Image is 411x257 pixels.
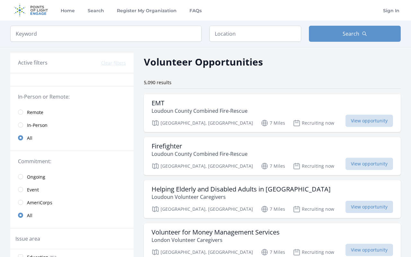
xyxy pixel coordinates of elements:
[152,236,280,244] p: London Volunteer Caregivers
[152,99,248,107] h3: EMT
[309,26,401,42] button: Search
[10,170,134,183] a: Ongoing
[27,212,32,219] span: All
[152,205,253,213] p: [GEOGRAPHIC_DATA], [GEOGRAPHIC_DATA]
[152,119,253,127] p: [GEOGRAPHIC_DATA], [GEOGRAPHIC_DATA]
[345,158,393,170] span: View opportunity
[152,162,253,170] p: [GEOGRAPHIC_DATA], [GEOGRAPHIC_DATA]
[101,60,126,66] button: Clear filters
[293,248,334,256] p: Recruiting now
[18,59,48,66] h3: Active filters
[261,205,285,213] p: 7 Miles
[345,244,393,256] span: View opportunity
[261,162,285,170] p: 7 Miles
[27,199,52,206] span: AmeriCorps
[10,196,134,209] a: AmeriCorps
[345,115,393,127] span: View opportunity
[261,248,285,256] p: 7 Miles
[10,119,134,131] a: In-Person
[152,248,253,256] p: [GEOGRAPHIC_DATA], [GEOGRAPHIC_DATA]
[293,119,334,127] p: Recruiting now
[152,150,248,158] p: Loudoun County Combined Fire-Rescue
[18,157,126,165] legend: Commitment:
[152,185,331,193] h3: Helping Elderly and Disabled Adults in [GEOGRAPHIC_DATA]
[27,174,45,180] span: Ongoing
[293,162,334,170] p: Recruiting now
[27,135,32,141] span: All
[152,107,248,115] p: Loudoun County Combined Fire-Rescue
[152,193,331,201] p: Loudoun Volunteer Caregivers
[10,183,134,196] a: Event
[15,235,40,243] legend: Issue area
[10,106,134,119] a: Remote
[293,205,334,213] p: Recruiting now
[345,201,393,213] span: View opportunity
[10,209,134,222] a: All
[144,180,401,218] a: Helping Elderly and Disabled Adults in [GEOGRAPHIC_DATA] Loudoun Volunteer Caregivers [GEOGRAPHIC...
[152,228,280,236] h3: Volunteer for Money Management Services
[144,137,401,175] a: Firefighter Loudoun County Combined Fire-Rescue [GEOGRAPHIC_DATA], [GEOGRAPHIC_DATA] 7 Miles Recr...
[27,187,39,193] span: Event
[27,122,48,128] span: In-Person
[261,119,285,127] p: 7 Miles
[144,79,171,85] span: 5,090 results
[144,55,263,69] h2: Volunteer Opportunities
[152,142,248,150] h3: Firefighter
[343,30,359,38] span: Search
[10,26,202,42] input: Keyword
[209,26,301,42] input: Location
[18,93,126,101] legend: In-Person or Remote:
[27,109,43,116] span: Remote
[144,94,401,132] a: EMT Loudoun County Combined Fire-Rescue [GEOGRAPHIC_DATA], [GEOGRAPHIC_DATA] 7 Miles Recruiting n...
[10,131,134,144] a: All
